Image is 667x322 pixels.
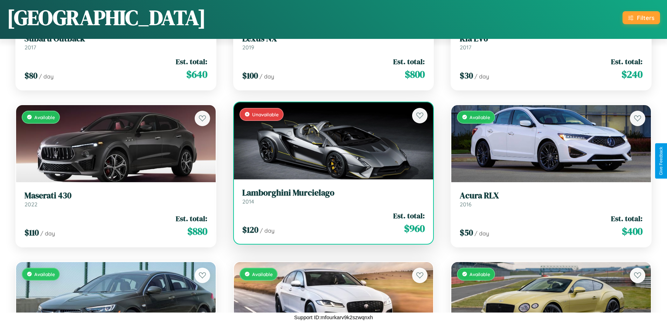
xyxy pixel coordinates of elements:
p: Support ID: mfourkarv9k2szwqnxh [294,313,373,322]
span: $ 800 [405,67,425,81]
span: Available [252,271,273,277]
span: $ 110 [25,227,39,238]
span: $ 240 [621,67,642,81]
span: $ 880 [187,224,207,238]
span: Est. total: [176,56,207,67]
span: / day [474,73,489,80]
span: $ 120 [242,224,258,235]
a: Kia EV62017 [460,34,642,51]
span: Available [34,271,55,277]
span: $ 80 [25,70,37,81]
span: $ 640 [186,67,207,81]
span: 2017 [460,44,471,51]
span: 2022 [25,201,37,208]
span: $ 100 [242,70,258,81]
span: $ 960 [404,221,425,235]
span: $ 50 [460,227,473,238]
span: $ 400 [622,224,642,238]
span: / day [474,230,489,237]
span: Est. total: [611,213,642,224]
a: Maserati 4302022 [25,191,207,208]
span: / day [260,227,275,234]
span: 2016 [460,201,472,208]
span: / day [40,230,55,237]
h3: Lexus NX [242,34,425,44]
h3: Maserati 430 [25,191,207,201]
a: Subaru Outback2017 [25,34,207,51]
span: 2017 [25,44,36,51]
span: Available [470,271,490,277]
span: 2014 [242,198,254,205]
span: Est. total: [611,56,642,67]
span: Available [34,114,55,120]
span: Unavailable [252,111,279,117]
span: $ 30 [460,70,473,81]
div: Filters [637,14,654,21]
span: Available [470,114,490,120]
h3: Lamborghini Murcielago [242,188,425,198]
span: / day [259,73,274,80]
span: / day [39,73,54,80]
a: Lexus NX2019 [242,34,425,51]
span: Est. total: [393,56,425,67]
h1: [GEOGRAPHIC_DATA] [7,3,206,32]
span: Est. total: [393,211,425,221]
a: Lamborghini Murcielago2014 [242,188,425,205]
h3: Acura RLX [460,191,642,201]
h3: Subaru Outback [25,34,207,44]
div: Give Feedback [659,147,663,175]
span: 2019 [242,44,254,51]
span: Est. total: [176,213,207,224]
button: Filters [623,11,660,24]
a: Acura RLX2016 [460,191,642,208]
h3: Kia EV6 [460,34,642,44]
